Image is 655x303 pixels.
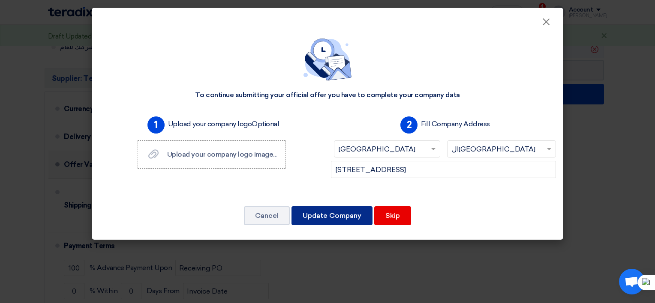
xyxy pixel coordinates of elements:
[252,120,279,128] span: Optional
[291,206,373,225] button: Update Company
[147,116,165,134] span: 1
[167,150,276,158] span: Upload your company logo image...
[244,206,290,225] button: Cancel
[400,116,418,134] span: 2
[535,14,557,31] button: Close
[374,206,411,225] button: Skip
[542,15,550,33] span: ×
[421,119,490,129] label: Fill Company Address
[619,269,645,294] a: Open chat
[195,91,460,100] div: To continue submitting your official offer you have to complete your company data
[303,39,352,80] img: empty_state_contact.svg
[168,119,279,129] label: Upload your company logo
[331,161,556,178] input: Add company main address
